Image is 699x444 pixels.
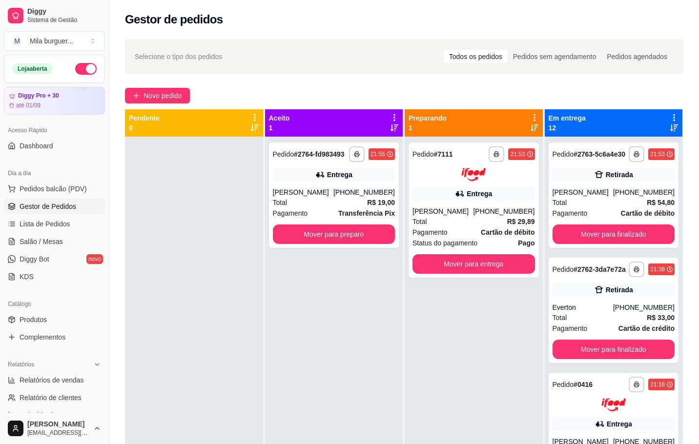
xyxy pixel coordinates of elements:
[574,381,593,388] strong: # 0416
[4,181,105,197] button: Pedidos balcão (PDV)
[4,216,105,232] a: Lista de Pedidos
[412,227,448,238] span: Pagamento
[294,150,345,158] strong: # 2764-fd983493
[129,123,160,133] p: 0
[135,51,222,62] span: Selecione o tipo dos pedidos
[574,150,625,158] strong: # 2763-5c6a4e30
[412,150,434,158] span: Pedido
[144,90,182,101] span: Novo pedido
[125,12,223,27] h2: Gestor de pedidos
[553,197,567,208] span: Total
[4,87,105,115] a: Diggy Pro + 30até 01/09
[30,36,73,46] div: Mila burguer ...
[18,92,59,100] article: Diggy Pro + 30
[553,150,574,158] span: Pedido
[549,123,586,133] p: 12
[20,393,82,403] span: Relatório de clientes
[20,219,70,229] span: Lista de Pedidos
[553,303,613,312] div: Everton
[553,312,567,323] span: Total
[273,197,288,208] span: Total
[650,381,665,388] div: 21:18
[434,150,453,158] strong: # 7111
[20,375,84,385] span: Relatórios de vendas
[467,189,492,199] div: Entrega
[20,237,63,246] span: Salão / Mesas
[333,187,395,197] div: [PHONE_NUMBER]
[647,199,675,206] strong: R$ 54,80
[601,50,673,63] div: Pedidos agendados
[12,63,53,74] div: Loja aberta
[444,50,508,63] div: Todos os pedidos
[27,16,101,24] span: Sistema de Gestão
[507,218,535,225] strong: R$ 29,89
[370,150,385,158] div: 21:56
[409,123,447,133] p: 1
[129,113,160,123] p: Pendente
[518,239,535,247] strong: Pago
[412,216,427,227] span: Total
[4,251,105,267] a: Diggy Botnovo
[412,206,473,216] div: [PERSON_NAME]
[553,224,675,244] button: Mover para finalizado
[4,296,105,312] div: Catálogo
[16,101,41,109] article: até 01/09
[4,31,105,51] button: Select a team
[8,361,34,368] span: Relatórios
[650,150,665,158] div: 21:53
[549,113,586,123] p: Em entrega
[606,170,633,180] div: Retirada
[27,429,89,437] span: [EMAIL_ADDRESS][DOMAIN_NAME]
[4,138,105,154] a: Dashboard
[4,372,105,388] a: Relatórios de vendas
[607,419,632,429] div: Entrega
[273,150,294,158] span: Pedido
[4,199,105,214] a: Gestor de Pedidos
[27,420,89,429] span: [PERSON_NAME]
[553,265,574,273] span: Pedido
[20,332,65,342] span: Complementos
[273,208,308,219] span: Pagamento
[4,269,105,284] a: KDS
[412,254,535,274] button: Mover para entrega
[20,315,47,324] span: Produtos
[273,187,333,197] div: [PERSON_NAME]
[327,170,352,180] div: Entrega
[553,187,613,197] div: [PERSON_NAME]
[613,187,675,197] div: [PHONE_NUMBER]
[481,228,535,236] strong: Cartão de débito
[12,36,22,46] span: M
[269,123,290,133] p: 1
[473,206,535,216] div: [PHONE_NUMBER]
[20,141,53,151] span: Dashboard
[508,50,601,63] div: Pedidos sem agendamento
[4,390,105,405] a: Relatório de clientes
[27,7,101,16] span: Diggy
[367,199,395,206] strong: R$ 19,00
[20,410,79,420] span: Relatório de mesas
[621,209,675,217] strong: Cartão de débito
[650,265,665,273] div: 21:38
[75,63,97,75] button: Alterar Status
[461,168,486,181] img: ifood
[125,88,190,103] button: Novo pedido
[601,398,626,411] img: ifood
[20,254,49,264] span: Diggy Bot
[269,113,290,123] p: Aceito
[553,208,588,219] span: Pagamento
[647,314,675,322] strong: R$ 33,00
[553,381,574,388] span: Pedido
[20,272,34,282] span: KDS
[4,329,105,345] a: Complementos
[606,285,633,295] div: Retirada
[618,324,675,332] strong: Cartão de crédito
[412,238,477,248] span: Status do pagamento
[273,224,395,244] button: Mover para preparo
[574,265,626,273] strong: # 2762-3da7e72a
[4,4,105,27] a: DiggySistema de Gestão
[4,417,105,440] button: [PERSON_NAME][EMAIL_ADDRESS][DOMAIN_NAME]
[133,92,140,99] span: plus
[20,184,87,194] span: Pedidos balcão (PDV)
[553,340,675,359] button: Mover para finalizado
[613,303,675,312] div: [PHONE_NUMBER]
